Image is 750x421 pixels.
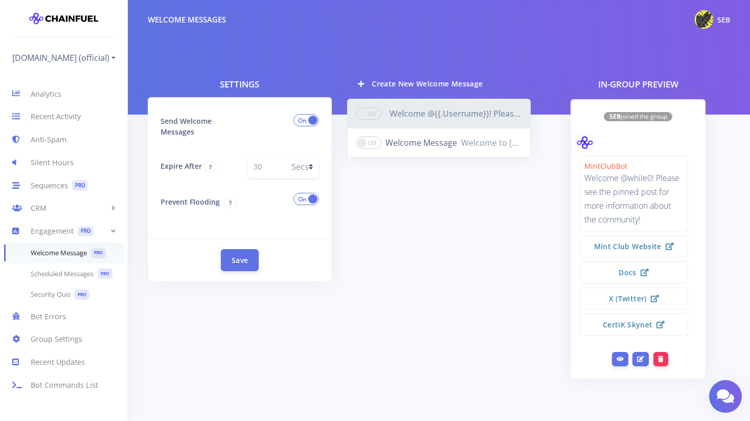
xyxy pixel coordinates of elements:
[580,314,688,336] a: CertiK Skynet
[687,8,730,31] a: @while0 Photo SEB
[390,107,522,120] span: Welcome @{{.Username}}! Please see the pinned post for more information about the community!
[461,137,522,149] span: Welcome to [DOMAIN_NAME] community 😄Airdrop ends: [DATE] 15:00:00 KSTToken distribution: within a...
[91,248,106,258] span: PRO
[98,269,112,279] span: PRO
[717,15,730,25] span: SEB
[75,290,89,300] span: PRO
[153,110,240,143] label: Send Welcome Messages
[72,180,88,191] span: PRO
[148,14,226,26] div: Welcome Messages
[12,50,116,66] a: [DOMAIN_NAME] (official)
[580,287,688,309] a: X (Twitter)
[584,161,684,171] div: MintClubBot
[153,155,240,179] label: Expire After
[609,112,621,121] b: SEB
[347,99,531,128] a: Welcome @{{.Username}}! Please see the pinned post for more information about the community!
[220,78,259,91] h3: Settings
[29,8,98,29] img: chainfuel-logo
[695,10,713,29] img: @while0 Photo
[78,226,94,237] span: PRO
[4,242,123,263] a: Welcome MessagePRO
[580,235,688,257] a: Mint Club Website
[604,112,672,121] span: joined the group
[372,79,483,88] span: Create New Welcome Message
[347,128,531,158] a: Welcome MessageWelcome to [DOMAIN_NAME] community 😄Airdrop ends: [DATE] 15:00:00 KSTToken distrib...
[221,249,259,271] button: Save
[347,78,493,95] button: Create New Welcome Message
[598,78,678,91] h3: In-group preview
[576,136,594,150] img: Chainfuel Botler
[247,155,284,179] input: eg 15, 30, 60
[584,171,684,227] p: Welcome @while0! Please see the pinned post for more information about the community!
[153,191,268,214] label: Prevent Flooding
[580,261,688,283] a: Docs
